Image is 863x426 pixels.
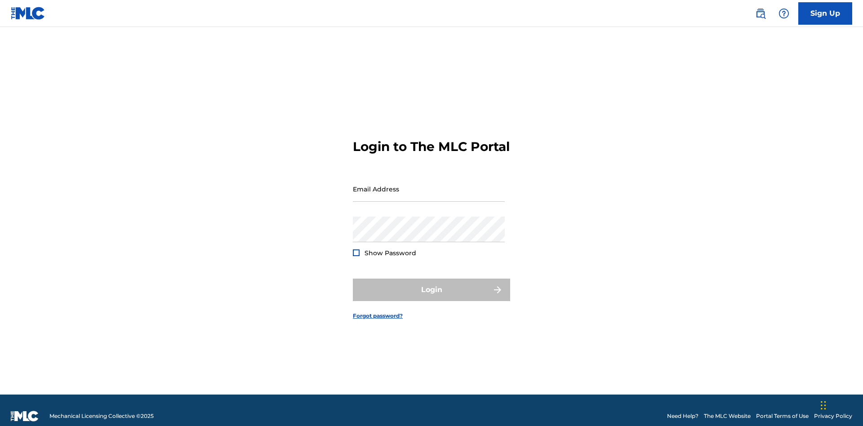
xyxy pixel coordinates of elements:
[11,411,39,422] img: logo
[755,8,766,19] img: search
[704,412,751,420] a: The MLC Website
[11,7,45,20] img: MLC Logo
[778,8,789,19] img: help
[353,312,403,320] a: Forgot password?
[814,412,852,420] a: Privacy Policy
[756,412,809,420] a: Portal Terms of Use
[365,249,416,257] span: Show Password
[667,412,698,420] a: Need Help?
[775,4,793,22] div: Help
[821,392,826,419] div: Drag
[798,2,852,25] a: Sign Up
[818,383,863,426] iframe: Chat Widget
[49,412,154,420] span: Mechanical Licensing Collective © 2025
[752,4,770,22] a: Public Search
[353,139,510,155] h3: Login to The MLC Portal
